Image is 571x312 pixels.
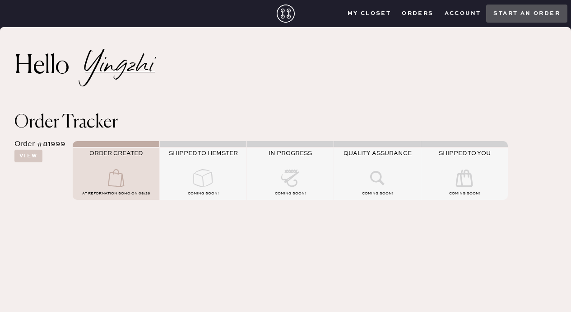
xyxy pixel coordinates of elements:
[439,150,491,157] span: SHIPPED TO YOU
[269,150,312,157] span: IN PROGRESS
[439,7,487,20] button: Account
[169,150,238,157] span: SHIPPED TO HEMSTER
[486,5,567,23] button: Start an order
[85,61,155,72] h2: Yingzhi
[14,150,42,162] button: View
[342,7,397,20] button: My Closet
[362,191,393,196] span: COMING SOON!
[275,191,306,196] span: COMING SOON!
[396,7,439,20] button: Orders
[14,139,65,150] div: Order #81999
[449,191,480,196] span: COMING SOON!
[14,113,118,132] span: Order Tracker
[82,191,150,196] span: AT Reformation Soho on 08/26
[344,150,412,157] span: QUALITY ASSURANCE
[188,191,218,196] span: COMING SOON!
[89,150,143,157] span: ORDER CREATED
[14,56,85,77] h2: Hello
